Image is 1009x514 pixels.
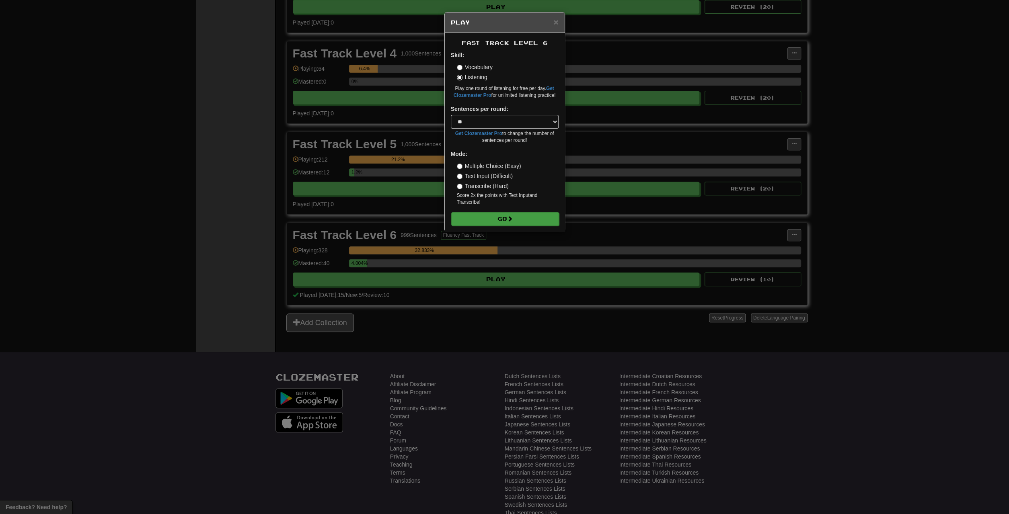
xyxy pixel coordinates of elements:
[457,192,559,206] small: Score 2x the points with Text Input and Transcribe !
[457,164,462,169] input: Multiple Choice (Easy)
[457,172,513,180] label: Text Input (Difficult)
[451,151,467,157] strong: Mode:
[457,63,493,71] label: Vocabulary
[451,18,559,27] h5: Play
[457,174,462,179] input: Text Input (Difficult)
[457,184,462,189] input: Transcribe (Hard)
[553,18,558,26] button: Close
[457,162,521,170] label: Multiple Choice (Easy)
[462,39,548,46] span: Fast Track Level 6
[455,131,502,136] a: Get Clozemaster Pro
[457,65,462,70] input: Vocabulary
[451,212,559,226] button: Go
[457,182,509,190] label: Transcribe (Hard)
[457,75,462,80] input: Listening
[451,130,559,144] small: to change the number of sentences per round!
[451,85,559,99] small: Play one round of listening for free per day. for unlimited listening practice!
[553,17,558,27] span: ×
[451,52,464,58] strong: Skill:
[457,73,487,81] label: Listening
[451,105,509,113] label: Sentences per round:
